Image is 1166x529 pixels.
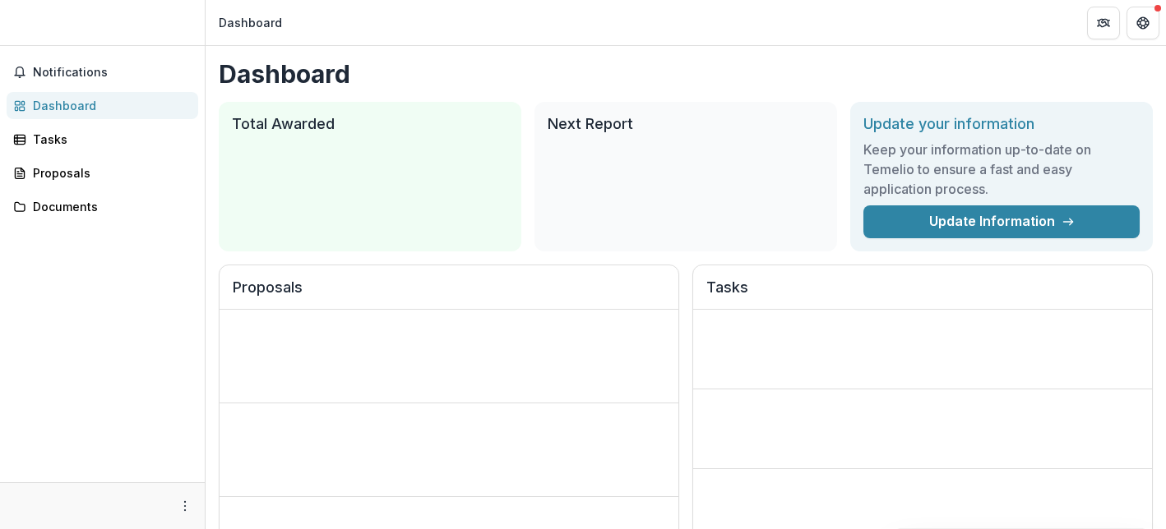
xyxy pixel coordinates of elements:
[706,278,1139,310] h2: Tasks
[212,11,289,34] nav: breadcrumb
[548,115,824,133] h2: Next Report
[33,131,185,148] div: Tasks
[7,193,198,220] a: Documents
[7,159,198,186] a: Proposals
[175,496,195,516] button: More
[232,115,508,133] h2: Total Awarded
[863,140,1140,199] h3: Keep your information up-to-date on Temelio to ensure a fast and easy application process.
[1087,7,1120,39] button: Partners
[33,97,185,114] div: Dashboard
[7,92,198,119] a: Dashboard
[7,59,198,85] button: Notifications
[7,126,198,153] a: Tasks
[33,164,185,182] div: Proposals
[33,66,192,80] span: Notifications
[219,14,282,31] div: Dashboard
[1127,7,1159,39] button: Get Help
[863,205,1140,238] a: Update Information
[863,115,1140,133] h2: Update your information
[233,278,665,310] h2: Proposals
[219,59,1153,89] h1: Dashboard
[33,198,185,215] div: Documents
